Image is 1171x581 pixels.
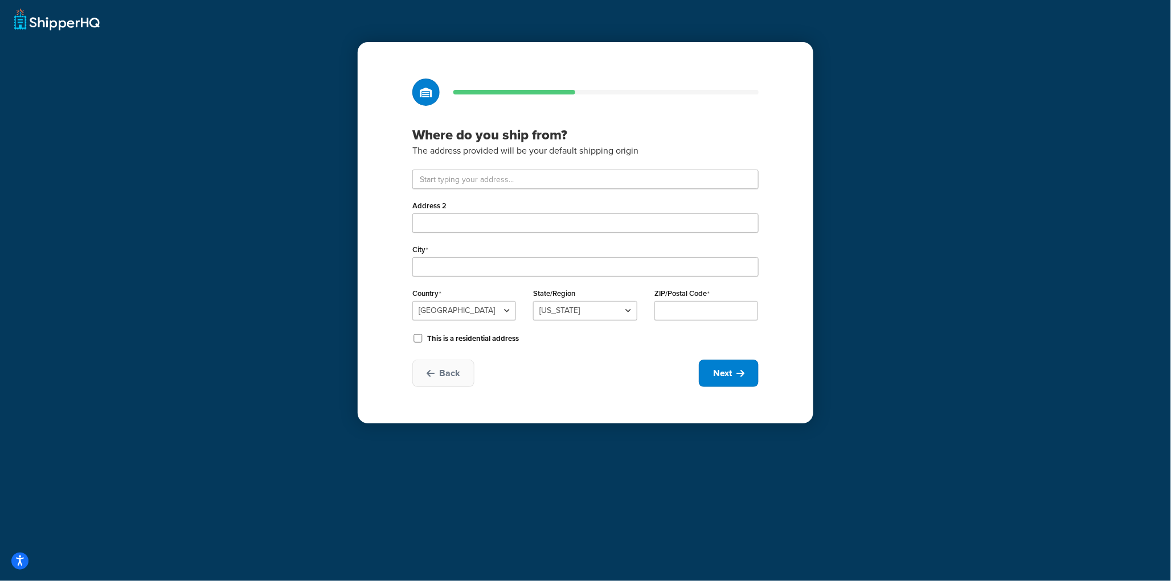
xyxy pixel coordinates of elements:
label: Address 2 [412,201,447,210]
label: State/Region [533,289,575,298]
label: ZIP/Postal Code [654,289,710,298]
label: This is a residential address [427,333,519,344]
button: Back [412,360,474,387]
p: The address provided will be your default shipping origin [412,143,759,158]
label: Country [412,289,441,298]
span: Back [439,367,460,380]
label: City [412,245,428,254]
h3: Where do you ship from? [412,126,759,143]
button: Next [699,360,759,387]
input: Start typing your address... [412,170,759,189]
span: Next [713,367,732,380]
